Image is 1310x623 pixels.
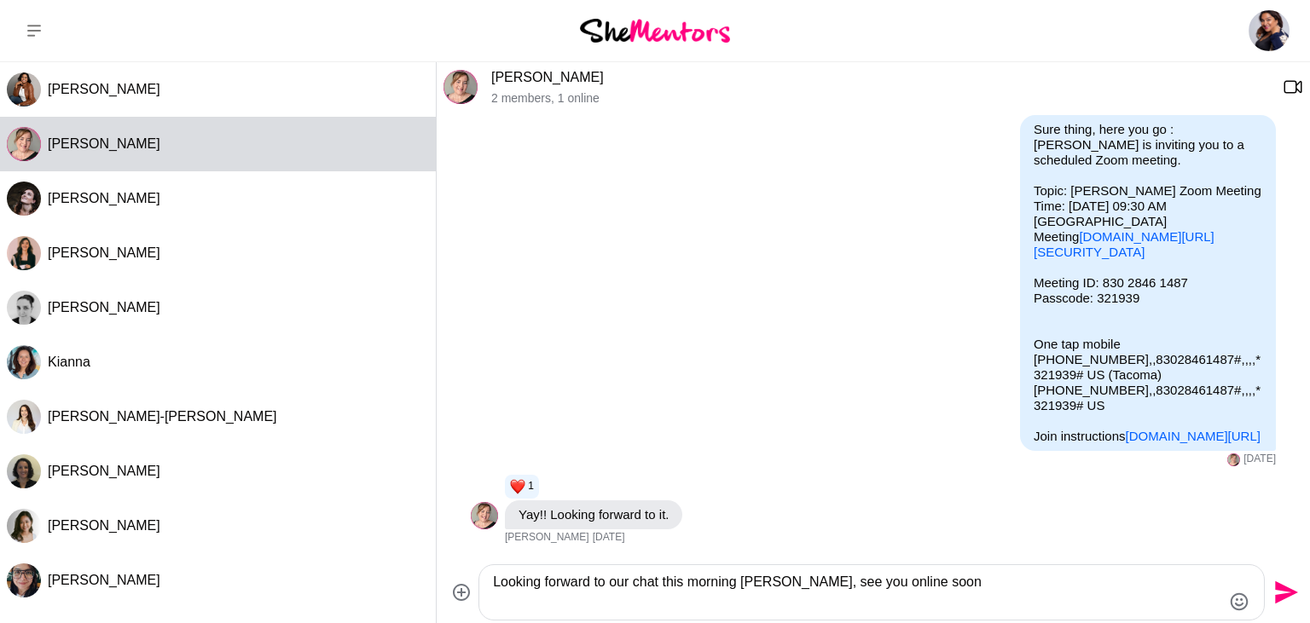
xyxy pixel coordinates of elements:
div: Reaction list [505,473,689,500]
img: J [7,509,41,543]
img: M [7,236,41,270]
img: C [7,182,41,216]
span: [PERSON_NAME] [48,518,160,533]
div: Casey Aubin [7,182,41,216]
button: Reactions: love [510,480,534,493]
div: Pratibha Singh [7,563,41,597]
div: Mariana Queiroz [7,236,41,270]
img: J [7,400,41,434]
a: [DOMAIN_NAME][URL][SECURITY_DATA] [1034,229,1214,259]
img: Richa Joshi [1249,10,1290,51]
div: Orine Silveira-McCuskey [7,72,41,107]
p: Yay!! Looking forward to it. [519,507,669,522]
span: [PERSON_NAME] [505,531,589,545]
textarea: Type your message [493,572,1221,613]
img: O [7,72,41,107]
span: [PERSON_NAME] [48,82,160,96]
time: 2025-09-02T04:48:22.343Z [1243,453,1276,466]
button: Send [1265,574,1303,612]
div: Ruth Slade [1227,453,1240,466]
span: [PERSON_NAME] [48,573,160,587]
time: 2025-09-02T04:53:18.764Z [593,531,625,545]
img: R [7,127,41,161]
span: [PERSON_NAME] [48,136,160,151]
p: Topic: [PERSON_NAME] Zoom Meeting Time: [DATE] 09:30 AM [GEOGRAPHIC_DATA] Meeting [1034,183,1262,260]
img: P [7,563,41,597]
img: R [443,70,478,104]
p: Meeting ID: 830 2846 1487 Passcode: 321939 [1034,275,1262,306]
div: Ruth Slade [443,70,478,104]
span: [PERSON_NAME] [48,245,160,260]
div: Ruth Slade [471,502,498,529]
div: Janelle Kee-Sue [7,400,41,434]
a: [PERSON_NAME] [491,70,604,84]
img: E [7,291,41,325]
button: Emoji picker [1229,591,1249,612]
img: R [1227,453,1240,466]
img: K [7,345,41,379]
img: She Mentors Logo [580,19,730,42]
span: Kianna [48,355,90,369]
span: [PERSON_NAME] [48,464,160,478]
span: [PERSON_NAME] [48,300,160,314]
p: One tap mobile [PHONE_NUMBER],,83028461487#,,,,*321939# US (Tacoma) [PHONE_NUMBER],,83028461487#,... [1034,337,1262,413]
span: [PERSON_NAME]-[PERSON_NAME] [48,409,277,424]
img: L [7,454,41,488]
p: Sure thing, here you go : [PERSON_NAME] is inviting you to a scheduled Zoom meeting. [1034,122,1262,168]
a: [DOMAIN_NAME][URL] [1126,429,1261,443]
span: 1 [528,480,534,493]
div: Laila Punj [7,454,41,488]
div: Ruth Slade [7,127,41,161]
p: Join instructions [1034,429,1262,444]
div: Juviand Rivera [7,509,41,543]
div: Erin [7,291,41,325]
img: R [471,502,498,529]
p: 2 members , 1 online [491,91,1269,106]
div: Kianna [7,345,41,379]
span: [PERSON_NAME] [48,191,160,205]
